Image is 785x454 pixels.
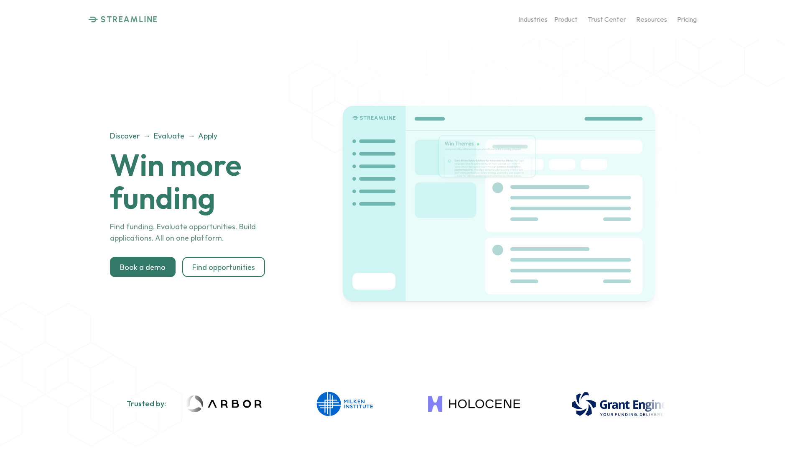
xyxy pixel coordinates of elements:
[100,14,158,24] p: STREAMLINE
[636,15,667,23] p: Resources
[182,257,265,277] a: Find opportunities
[110,130,298,141] p: Discover → Evaluate → Apply
[636,12,667,27] a: Resources
[554,15,578,23] p: Product
[88,14,158,24] a: STREAMLINE
[588,15,626,23] p: Trust Center
[192,262,255,272] p: Find opportunities
[110,257,176,277] a: Book a demo
[677,12,697,27] a: Pricing
[677,15,697,23] p: Pricing
[127,399,166,408] h2: Trusted by:
[120,262,166,272] p: Book a demo
[110,148,319,214] h1: Win more funding
[588,12,626,27] a: Trust Center
[110,221,298,244] p: Find funding. Evaluate opportunities. Build applications. All on one platform.
[519,15,548,23] p: Industries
